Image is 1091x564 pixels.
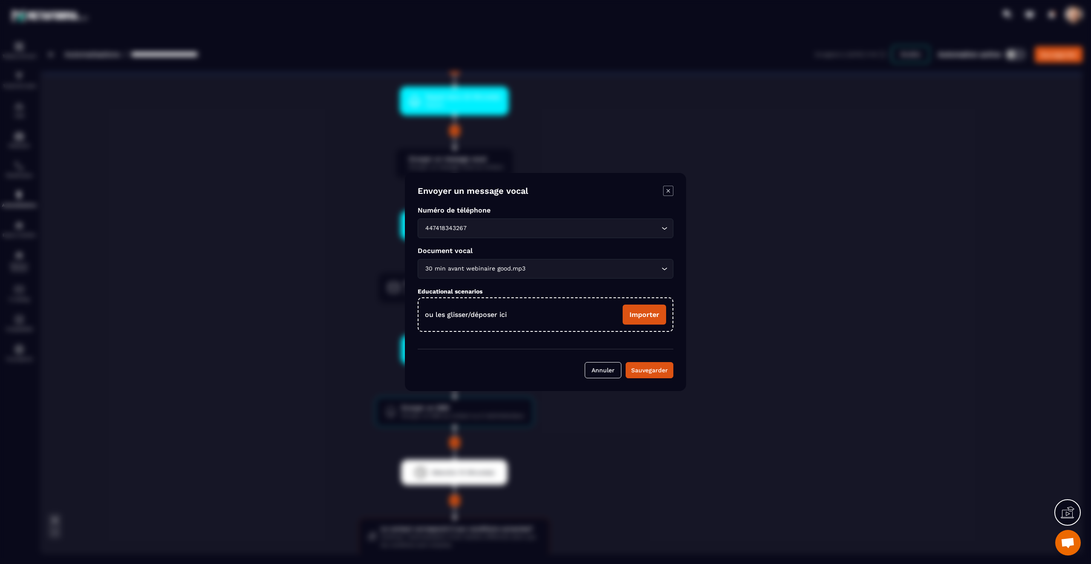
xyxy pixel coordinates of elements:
input: Search for option [468,224,659,233]
label: Importer [623,305,666,325]
div: Search for option [418,219,673,238]
div: Search for option [418,259,673,279]
a: Open chat [1055,530,1081,555]
button: Annuler [585,362,621,378]
label: Educational scenarios [418,288,482,295]
h4: Envoyer un message vocal [418,186,528,198]
p: Numéro de téléphone [418,206,673,214]
span: 447418343267 [423,224,468,233]
p: ou les glisser/déposer ici [425,311,507,319]
input: Search for option [527,264,659,273]
p: Document vocal [418,247,673,255]
span: 30 min avant webinaire good.mp3 [423,264,527,273]
div: Sauvegarder [631,366,668,374]
button: Sauvegarder [626,362,673,378]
